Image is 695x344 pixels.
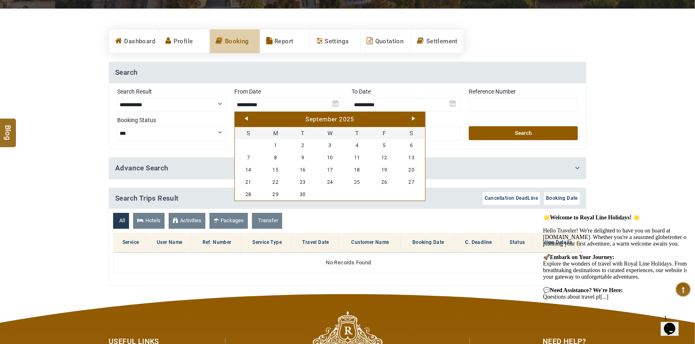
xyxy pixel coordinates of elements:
a: Profile [159,29,209,53]
a: Report [260,29,310,53]
th: Travel Date [291,233,338,252]
a: 7 [235,152,262,164]
div: 🌟Welcome to Royal Line Holidays! 🌟Hello Traveler! We're delighted to have you on board at [DOMAIN... [3,3,150,89]
a: Booking [210,29,260,53]
span: Booking Date [546,195,578,201]
label: Booking Status [117,116,226,124]
a: Settlement [411,29,461,53]
strong: Need Assistance? We're Here: [10,76,83,83]
strong: Embark on Your Journey: [10,43,75,49]
a: 6 [398,139,425,152]
iframe: chat widget [661,311,687,336]
h4: Search Trips Result [109,188,586,209]
span: Tuesday [289,127,316,139]
a: 12 [371,152,398,164]
a: 25 [343,176,371,188]
span: Thursday [343,127,371,139]
strong: Welcome to Royal Line Holidays! 🌟 [10,4,100,10]
th: View Details [532,233,581,252]
th: Booking Date [400,233,454,252]
span: Friday [371,127,398,139]
span: Cancellation DeadLine [485,195,538,201]
a: Transfer [252,213,282,229]
h4: Search [109,62,586,83]
iframe: chat widget [540,211,687,307]
a: Quotation [361,29,410,53]
a: 5 [371,139,398,152]
a: Hotels [133,213,165,229]
label: Reference Number [469,87,578,96]
a: 22 [262,176,290,188]
span: Sunday [235,127,262,139]
a: 28 [235,188,262,201]
a: 3 [316,139,344,152]
span: Wednesday [316,127,344,139]
a: 10 [316,152,344,164]
a: 8 [262,152,290,164]
span: Saturday [398,127,425,139]
a: Activities [169,213,205,229]
th: Ref. Number [191,233,241,252]
th: Service [114,233,146,252]
a: 4 [343,139,371,152]
a: 11 [343,152,371,164]
a: 17 [316,164,344,176]
a: 29 [262,188,290,201]
a: 19 [371,164,398,176]
a: 18 [343,164,371,176]
a: Settings [310,29,360,53]
a: 24 [316,176,344,188]
a: 15 [262,164,290,176]
th: Customer Name [338,233,400,252]
button: Search [469,126,578,140]
span: Monday [262,127,290,139]
a: 16 [289,164,316,176]
a: 9 [289,152,316,164]
td: No Records Found [114,252,582,273]
span: September [305,116,337,123]
a: Next [412,116,415,121]
a: 13 [398,152,425,164]
a: 20 [398,164,425,176]
a: 2 [289,139,316,152]
a: Packages [209,213,248,229]
a: Dashboard [109,29,159,53]
a: All [113,213,129,229]
label: Search Result [117,87,226,96]
th: User Name [146,233,191,252]
a: 23 [289,176,316,188]
span: 2025 [339,116,354,123]
a: Prev [245,116,248,121]
th: Status [501,233,532,252]
a: 26 [371,176,398,188]
a: 21 [235,176,262,188]
a: 27 [398,176,425,188]
span: Blog [3,125,13,132]
span: 🌟 Hello Traveler! We're delighted to have you on board at [DOMAIN_NAME]. Whether you're a seasone... [3,4,149,89]
a: 14 [235,164,262,176]
a: Advance Search [115,164,169,172]
th: Service Type [241,233,292,252]
a: 30 [289,188,316,201]
th: C. Deadline [454,233,501,252]
a: 1 [262,139,290,152]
